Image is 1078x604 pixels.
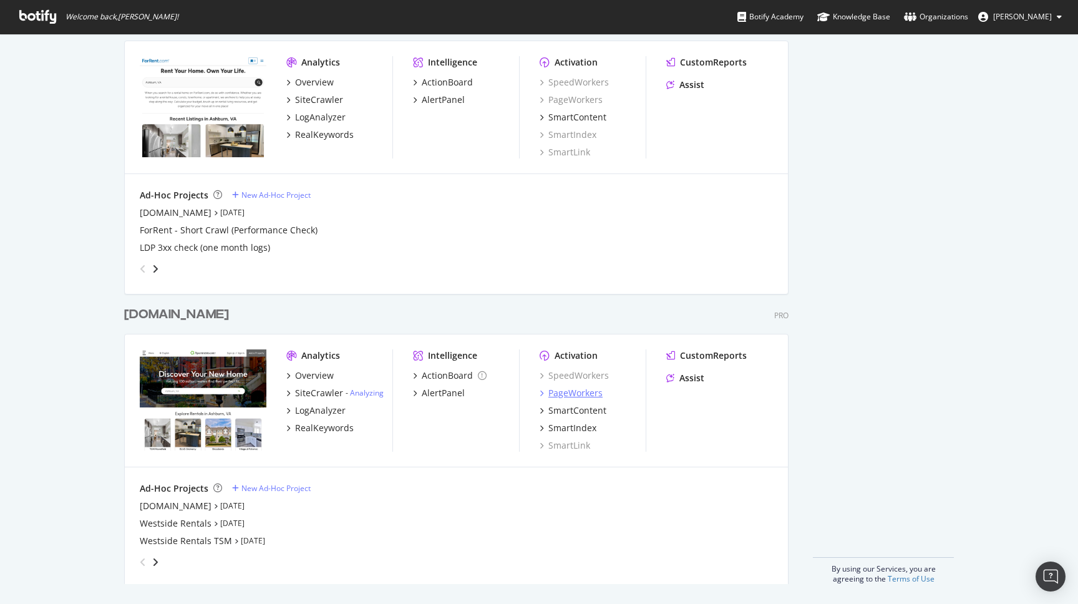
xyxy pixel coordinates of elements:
div: AlertPanel [422,94,465,106]
div: angle-left [135,552,151,572]
a: SmartContent [540,111,606,124]
a: SmartIndex [540,422,596,434]
a: SiteCrawler- Analyzing [286,387,384,399]
a: ActionBoard [413,76,473,89]
a: Assist [666,79,704,91]
a: AlertPanel [413,94,465,106]
a: ActionBoard [413,369,487,382]
div: Ad-Hoc Projects [140,482,208,495]
div: Overview [295,369,334,382]
a: SmartLink [540,146,590,158]
a: [DATE] [220,518,245,528]
a: Overview [286,369,334,382]
div: Overview [295,76,334,89]
a: Assist [666,372,704,384]
a: SmartLink [540,439,590,452]
a: SpeedWorkers [540,76,609,89]
div: AlertPanel [422,387,465,399]
div: ActionBoard [422,76,473,89]
div: Assist [679,79,704,91]
div: - [346,387,384,398]
div: angle-right [151,556,160,568]
a: AlertPanel [413,387,465,399]
div: CustomReports [680,349,747,362]
div: Assist [679,372,704,384]
a: CustomReports [666,349,747,362]
a: SpeedWorkers [540,369,609,382]
a: PageWorkers [540,387,603,399]
a: SmartContent [540,404,606,417]
a: [DATE] [220,207,245,218]
div: Analytics [301,349,340,362]
div: SiteCrawler [295,387,343,399]
a: New Ad-Hoc Project [232,190,311,200]
a: [DATE] [220,500,245,511]
div: SmartContent [548,111,606,124]
div: Knowledge Base [817,11,890,23]
div: Ad-Hoc Projects [140,189,208,202]
div: RealKeywords [295,422,354,434]
span: Welcome back, [PERSON_NAME] ! [66,12,178,22]
div: By using our Services, you are agreeing to the [813,557,954,584]
div: Pro [774,310,789,321]
div: Botify Academy [737,11,804,23]
a: Overview [286,76,334,89]
div: Open Intercom Messenger [1036,562,1066,592]
div: ActionBoard [422,369,473,382]
div: SmartContent [548,404,606,417]
div: LogAnalyzer [295,404,346,417]
div: PageWorkers [548,387,603,399]
div: angle-right [151,263,160,275]
div: SiteCrawler [295,94,343,106]
a: LogAnalyzer [286,111,346,124]
div: LogAnalyzer [295,111,346,124]
div: Activation [555,349,598,362]
div: RealKeywords [295,129,354,141]
a: ForRent - Short Crawl (Performance Check) [140,224,318,236]
div: Analytics [301,56,340,69]
a: Terms of Use [888,573,935,584]
div: CustomReports [680,56,747,69]
div: Intelligence [428,56,477,69]
a: SiteCrawler [286,94,343,106]
a: RealKeywords [286,129,354,141]
button: [PERSON_NAME] [968,7,1072,27]
div: New Ad-Hoc Project [241,190,311,200]
a: LDP 3xx check (one month logs) [140,241,270,254]
a: RealKeywords [286,422,354,434]
a: [DOMAIN_NAME] [140,207,211,219]
div: Intelligence [428,349,477,362]
div: Activation [555,56,598,69]
a: PageWorkers [540,94,603,106]
div: Organizations [904,11,968,23]
span: Zach Chahalis [993,11,1052,22]
a: Westside Rentals TSM [140,535,232,547]
div: New Ad-Hoc Project [241,483,311,494]
img: forrent.com [140,56,266,157]
a: New Ad-Hoc Project [232,483,311,494]
div: [DOMAIN_NAME] [124,306,229,324]
div: SmartIndex [548,422,596,434]
a: Analyzing [350,387,384,398]
a: SmartIndex [540,129,596,141]
a: LogAnalyzer [286,404,346,417]
a: CustomReports [666,56,747,69]
div: angle-left [135,259,151,279]
a: [DOMAIN_NAME] [124,306,234,324]
img: apartments.com [140,349,266,451]
a: [DATE] [241,535,265,546]
a: [DOMAIN_NAME] [140,500,211,512]
a: Westside Rentals [140,517,211,530]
